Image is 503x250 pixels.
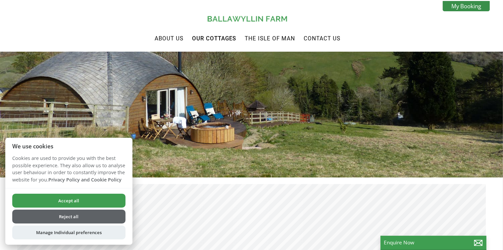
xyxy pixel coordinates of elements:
button: Reject all [12,210,126,224]
a: Contact Us [304,35,340,42]
button: Accept all [12,194,126,208]
img: Ballawyllin Farm [206,14,289,24]
a: About Us [155,35,183,42]
a: Privacy Policy and Cookie Policy [48,176,122,183]
h2: We use cookies [5,143,132,149]
a: The Isle of Man [245,35,295,42]
p: Cookies are used to provide you with the best possible experience. They also allow us to analyse ... [5,155,132,188]
a: Our Cottages [192,35,236,42]
p: Enquire Now [384,239,483,246]
a: My Booking [443,1,490,11]
button: Manage Individual preferences [12,225,126,239]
